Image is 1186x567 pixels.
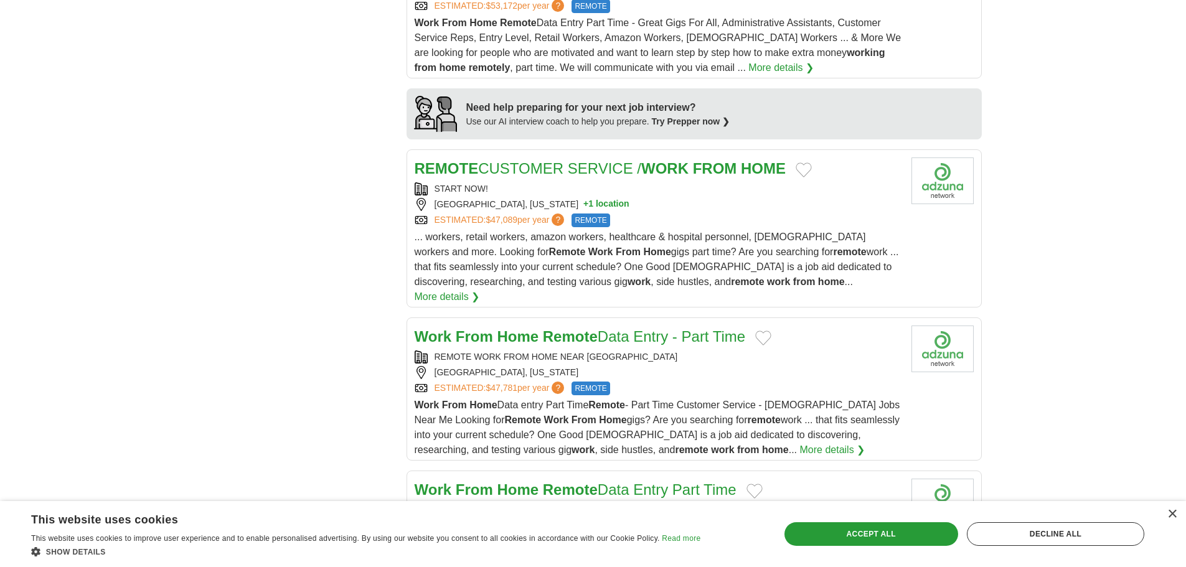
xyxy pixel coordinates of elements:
[469,17,497,28] strong: Home
[1167,510,1177,519] div: Close
[456,328,493,345] strong: From
[415,198,901,211] div: [GEOGRAPHIC_DATA], [US_STATE]
[415,400,900,455] span: Data entry Part Time - Part Time Customer Service - [DEMOGRAPHIC_DATA] Jobs Near Me Looking for g...
[440,62,466,73] strong: home
[652,116,730,126] a: Try Prepper now ❯
[415,289,480,304] a: More details ❯
[469,62,511,73] strong: remotely
[415,232,899,287] span: ... workers, retail workers, amazon workers, healthcare & hospital personnel, [DEMOGRAPHIC_DATA] ...
[415,328,746,345] a: Work From Home RemoteData Entry - Part Time
[793,276,816,287] strong: from
[911,326,974,372] img: Company logo
[762,444,789,455] strong: home
[675,444,708,455] strong: remote
[643,246,671,257] strong: Home
[497,328,539,345] strong: Home
[693,160,737,177] strong: FROM
[466,115,730,128] div: Use our AI interview coach to help you prepare.
[415,62,437,73] strong: from
[469,400,497,410] strong: Home
[415,17,440,28] strong: Work
[415,182,901,195] div: START NOW!
[967,522,1144,546] div: Decline all
[415,328,452,345] strong: Work
[662,534,700,543] a: Read more, opens a new window
[415,481,737,498] a: Work From Home RemoteData Entry Part Time
[497,481,539,498] strong: Home
[641,160,689,177] strong: WORK
[486,383,517,393] span: $47,781
[583,198,629,211] button: +1 location
[711,444,734,455] strong: work
[583,198,588,211] span: +
[435,382,567,395] a: ESTIMATED:$47,781per year?
[741,160,786,177] strong: HOME
[415,350,901,363] div: REMOTE WORK FROM HOME NEAR [GEOGRAPHIC_DATA]
[543,481,598,498] strong: Remote
[415,366,901,379] div: [GEOGRAPHIC_DATA], [US_STATE]
[588,246,613,257] strong: Work
[800,443,865,457] a: More details ❯
[486,1,517,11] span: $53,172
[31,534,660,543] span: This website uses cookies to improve user experience and to enable personalised advertising. By u...
[552,213,564,226] span: ?
[833,246,866,257] strong: remote
[435,213,567,227] a: ESTIMATED:$47,089per year?
[572,444,595,455] strong: work
[31,545,700,558] div: Show details
[755,330,771,345] button: Add to favorite jobs
[543,328,598,345] strong: Remote
[486,215,517,225] span: $47,089
[818,276,845,287] strong: home
[500,17,537,28] strong: Remote
[588,400,625,410] strong: Remote
[442,17,467,28] strong: From
[415,160,786,177] a: REMOTECUSTOMER SERVICE /WORK FROM HOME
[628,276,651,287] strong: work
[415,481,452,498] strong: Work
[572,415,596,425] strong: From
[748,415,781,425] strong: remote
[796,162,812,177] button: Add to favorite jobs
[456,481,493,498] strong: From
[415,160,479,177] strong: REMOTE
[746,484,763,499] button: Add to favorite jobs
[911,479,974,525] img: Company logo
[731,276,764,287] strong: remote
[847,47,885,58] strong: working
[911,157,974,204] img: Company logo
[549,246,586,257] strong: Remote
[748,60,814,75] a: More details ❯
[572,213,609,227] span: REMOTE
[784,522,958,546] div: Accept all
[767,276,790,287] strong: work
[415,17,901,73] span: Data Entry Part Time - Great Gigs For All, Administrative Assistants, Customer Service Reps, Entr...
[737,444,760,455] strong: from
[552,382,564,394] span: ?
[46,548,106,556] span: Show details
[415,400,440,410] strong: Work
[442,400,467,410] strong: From
[599,415,626,425] strong: Home
[31,508,669,527] div: This website uses cookies
[616,246,641,257] strong: From
[504,415,541,425] strong: Remote
[572,382,609,395] span: REMOTE
[466,100,730,115] div: Need help preparing for your next job interview?
[544,415,569,425] strong: Work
